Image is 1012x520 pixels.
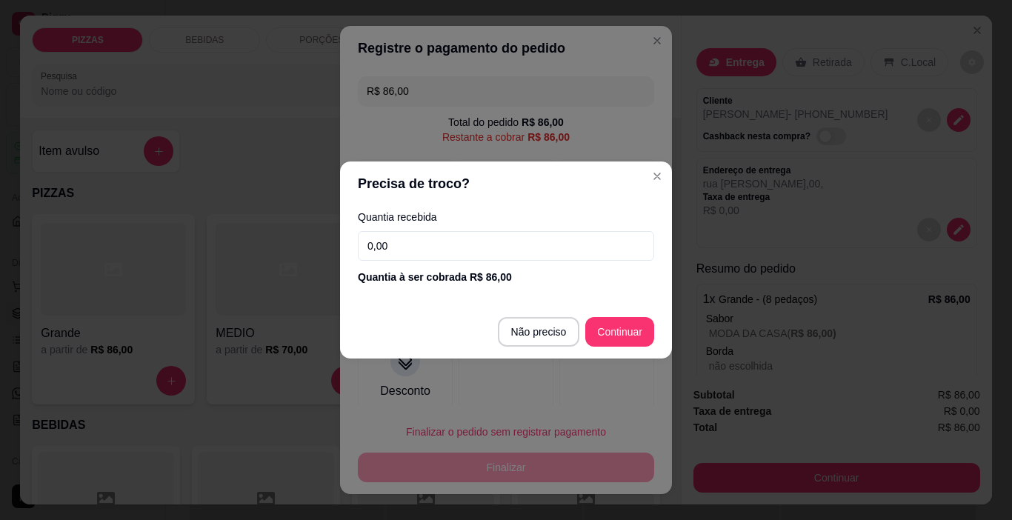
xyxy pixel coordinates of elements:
button: Close [645,164,669,188]
div: Quantia à ser cobrada R$ 86,00 [358,270,654,284]
label: Quantia recebida [358,212,654,222]
header: Precisa de troco? [340,161,672,206]
button: Continuar [585,317,654,347]
button: Não preciso [498,317,580,347]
